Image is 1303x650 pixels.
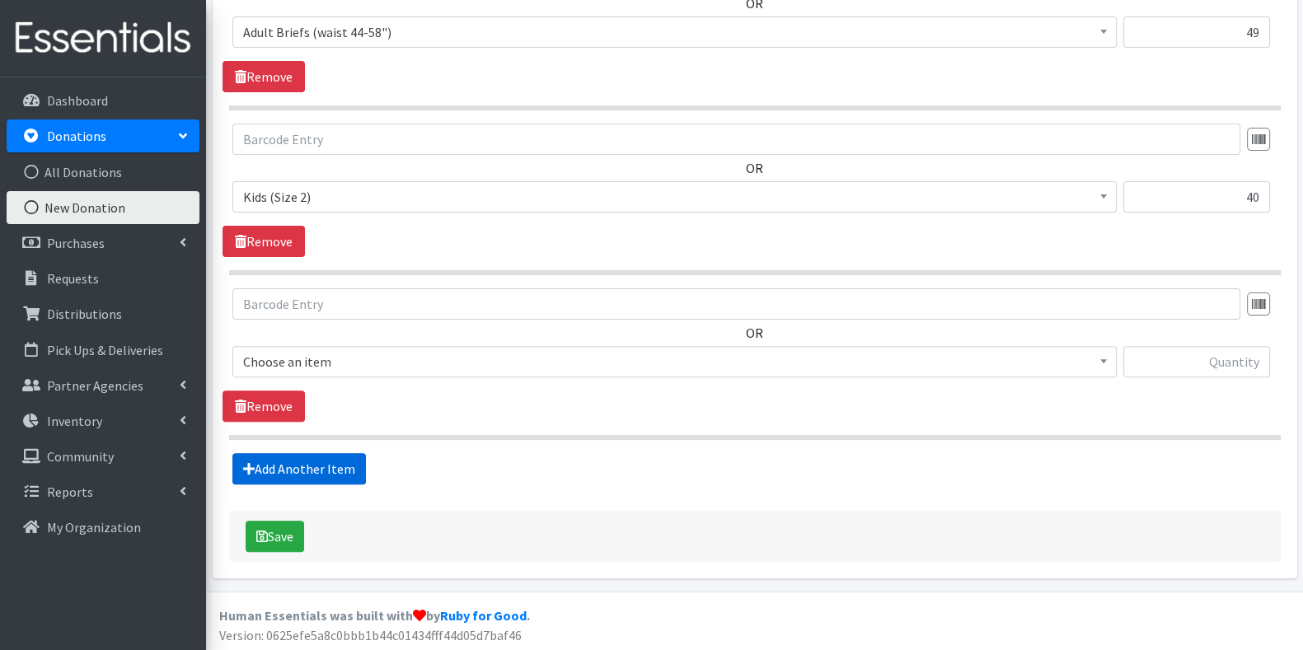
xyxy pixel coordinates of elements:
label: OR [746,323,763,343]
strong: Human Essentials was built with by . [219,607,530,624]
a: All Donations [7,156,199,189]
p: Donations [47,128,106,144]
a: Purchases [7,227,199,260]
p: Reports [47,484,93,500]
a: Ruby for Good [440,607,527,624]
p: My Organization [47,519,141,535]
p: Community [47,448,114,465]
span: Adult Briefs (waist 44-58") [232,16,1117,48]
p: Partner Agencies [47,377,143,394]
a: Inventory [7,404,199,437]
input: Quantity [1123,16,1270,48]
span: Choose an item [232,346,1117,377]
input: Quantity [1123,346,1270,377]
a: Remove [223,61,305,92]
span: Adult Briefs (waist 44-58") [243,21,1106,44]
a: New Donation [7,191,199,224]
a: Add Another Item [232,453,366,484]
input: Barcode Entry [232,124,1240,155]
p: Inventory [47,413,102,429]
a: Pick Ups & Deliveries [7,334,199,367]
span: Kids (Size 2) [232,181,1117,213]
span: Kids (Size 2) [243,185,1106,208]
a: Donations [7,119,199,152]
span: Choose an item [243,350,1106,373]
a: My Organization [7,511,199,544]
input: Quantity [1123,181,1270,213]
a: Requests [7,262,199,295]
p: Dashboard [47,92,108,109]
a: Reports [7,475,199,508]
p: Pick Ups & Deliveries [47,342,163,358]
p: Purchases [47,235,105,251]
p: Distributions [47,306,122,322]
a: Remove [223,226,305,257]
span: Version: 0625efe5a8c0bbb1b44c01434fff44d05d7baf46 [219,627,522,643]
p: Requests [47,270,99,287]
a: Distributions [7,297,199,330]
a: Remove [223,390,305,422]
input: Barcode Entry [232,288,1240,320]
a: Partner Agencies [7,369,199,402]
button: Save [246,521,304,552]
a: Dashboard [7,84,199,117]
img: HumanEssentials [7,11,199,66]
label: OR [746,158,763,178]
a: Community [7,440,199,473]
